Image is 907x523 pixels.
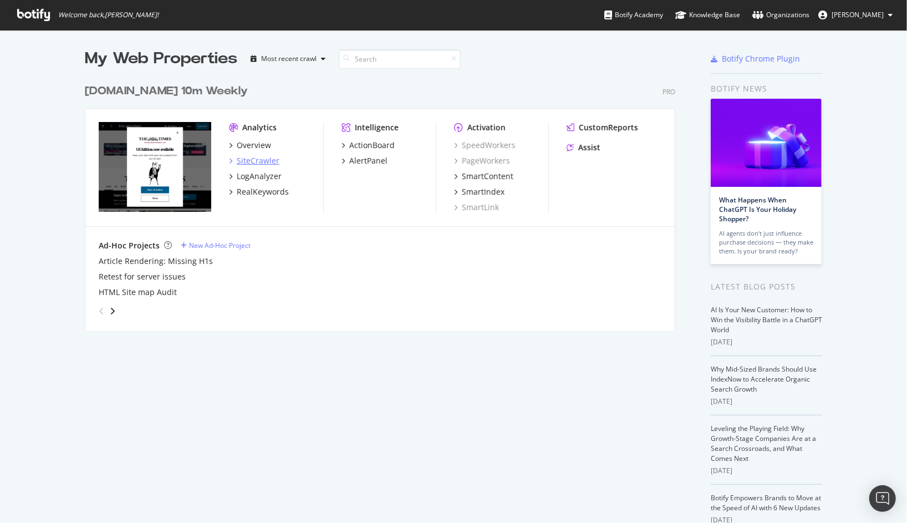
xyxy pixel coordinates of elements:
div: [DATE] [711,466,822,476]
a: SmartIndex [454,186,505,197]
div: angle-left [94,302,109,320]
a: SiteCrawler [229,155,279,166]
div: Latest Blog Posts [711,281,822,293]
div: [DOMAIN_NAME] 10m Weekly [85,83,248,99]
div: Knowledge Base [675,9,740,21]
a: SmartLink [454,202,499,213]
div: angle-right [109,306,116,317]
div: RealKeywords [237,186,289,197]
div: Assist [578,142,600,153]
a: RealKeywords [229,186,289,197]
a: HTML Site map Audit [99,287,177,298]
a: Overview [229,140,271,151]
a: Botify Empowers Brands to Move at the Speed of AI with 6 New Updates [711,493,821,512]
div: CustomReports [579,122,638,133]
div: My Web Properties [85,48,237,70]
a: LogAnalyzer [229,171,282,182]
a: Assist [567,142,600,153]
div: Analytics [242,122,277,133]
button: [PERSON_NAME] [809,6,901,24]
div: AI agents don’t just influence purchase decisions — they make them. Is your brand ready? [719,229,813,256]
div: AlertPanel [349,155,388,166]
div: [DATE] [711,337,822,347]
div: grid [85,70,684,331]
div: Overview [237,140,271,151]
a: What Happens When ChatGPT Is Your Holiday Shopper? [719,195,796,224]
a: Article Rendering: Missing H1s [99,256,213,267]
div: New Ad-Hoc Project [189,241,251,250]
div: Open Intercom Messenger [869,485,896,512]
div: Botify Chrome Plugin [722,53,800,64]
a: PageWorkers [454,155,510,166]
a: Leveling the Playing Field: Why Growth-Stage Companies Are at a Search Crossroads, and What Comes... [711,424,816,463]
a: Retest for server issues [99,271,186,282]
div: Botify Academy [604,9,663,21]
div: Pro [663,87,675,97]
span: Paul Leclercq [832,10,884,19]
a: CustomReports [567,122,638,133]
input: Search [339,49,461,69]
div: ActionBoard [349,140,395,151]
a: ActionBoard [342,140,395,151]
a: SmartContent [454,171,513,182]
a: Why Mid-Sized Brands Should Use IndexNow to Accelerate Organic Search Growth [711,364,817,394]
div: Ad-Hoc Projects [99,240,160,251]
a: AlertPanel [342,155,388,166]
img: What Happens When ChatGPT Is Your Holiday Shopper? [711,99,822,187]
div: SiteCrawler [237,155,279,166]
div: [DATE] [711,397,822,407]
a: New Ad-Hoc Project [181,241,251,250]
div: Organizations [752,9,809,21]
div: Activation [467,122,506,133]
div: Intelligence [355,122,399,133]
a: SpeedWorkers [454,140,516,151]
div: Botify news [711,83,822,95]
img: www.TheTimes.co.uk [99,122,211,212]
a: AI Is Your New Customer: How to Win the Visibility Battle in a ChatGPT World [711,305,822,334]
div: Most recent crawl [261,55,317,62]
span: Welcome back, [PERSON_NAME] ! [58,11,159,19]
button: Most recent crawl [246,50,330,68]
div: SmartContent [462,171,513,182]
a: Botify Chrome Plugin [711,53,800,64]
a: [DOMAIN_NAME] 10m Weekly [85,83,252,99]
div: LogAnalyzer [237,171,282,182]
div: SmartIndex [462,186,505,197]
